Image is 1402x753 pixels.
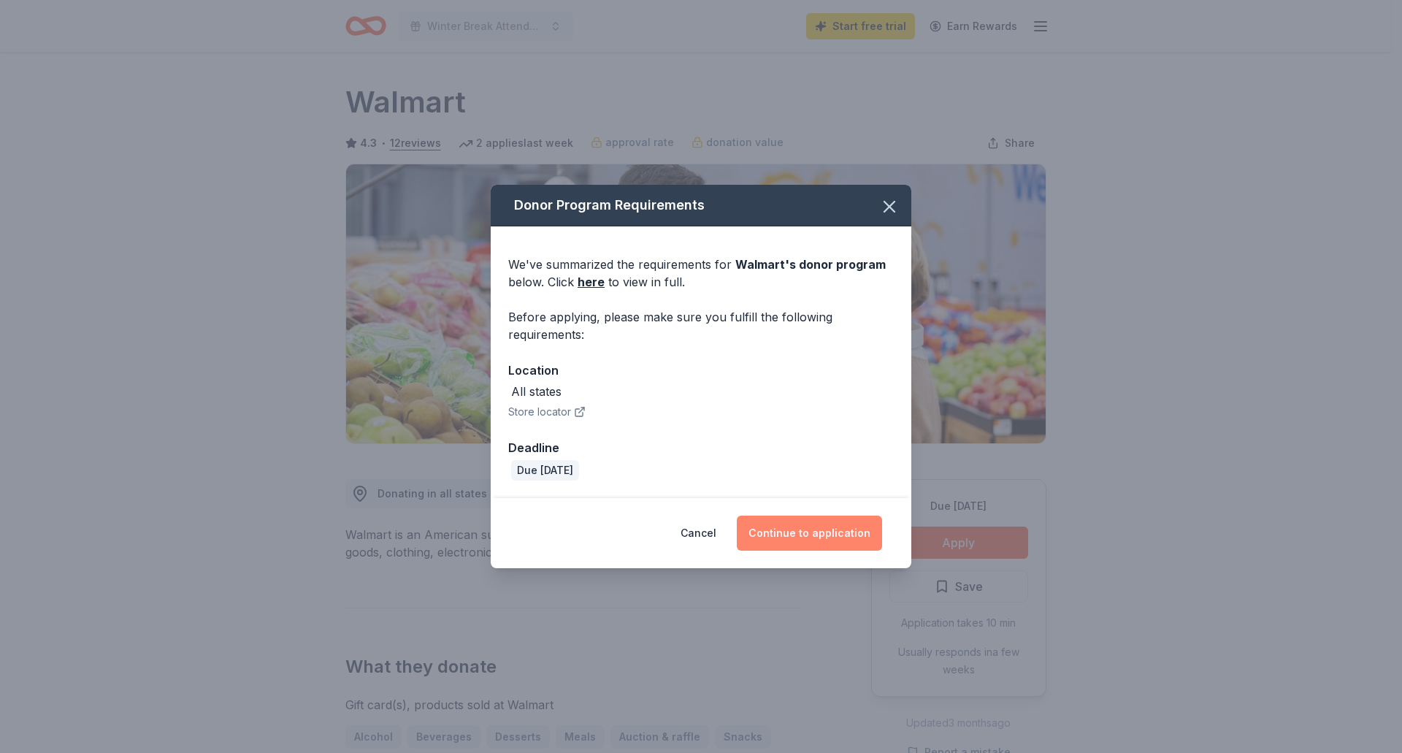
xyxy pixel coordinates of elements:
a: here [578,273,605,291]
div: Deadline [508,438,894,457]
div: Donor Program Requirements [491,185,911,226]
div: All states [511,383,562,400]
span: Walmart 's donor program [735,257,886,272]
button: Continue to application [737,516,882,551]
button: Store locator [508,403,586,421]
div: Before applying, please make sure you fulfill the following requirements: [508,308,894,343]
div: We've summarized the requirements for below. Click to view in full. [508,256,894,291]
button: Cancel [681,516,716,551]
div: Location [508,361,894,380]
div: Due [DATE] [511,460,579,481]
